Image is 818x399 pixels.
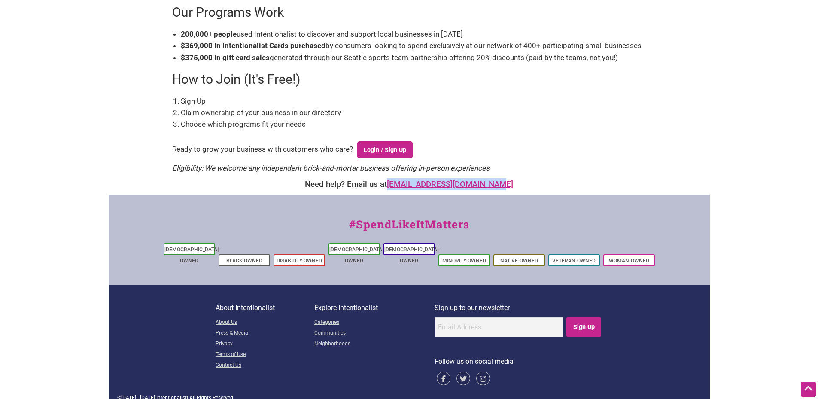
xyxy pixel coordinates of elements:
div: Ready to grow your business with customers who care? [172,137,646,163]
a: Login / Sign Up [357,141,413,158]
a: [DEMOGRAPHIC_DATA]-Owned [164,247,220,264]
li: Choose which programs fit your needs [181,119,646,130]
a: Black-Owned [226,258,262,264]
input: Email Address [435,317,563,337]
a: Minority-Owned [442,258,486,264]
a: About Us [216,317,314,328]
li: Sign Up [181,95,646,107]
a: Woman-Owned [609,258,649,264]
a: [DEMOGRAPHIC_DATA]-Owned [384,247,440,264]
li: by consumers looking to spend exclusively at our network of 400+ participating small businesses [181,40,646,52]
a: Native-Owned [500,258,538,264]
a: Disability-Owned [277,258,322,264]
li: generated through our Seattle sports team partnership offering 20% discounts (paid by the teams, ... [181,52,646,64]
a: Press & Media [216,328,314,339]
a: [DEMOGRAPHIC_DATA]-Owned [329,247,385,264]
b: 200,000+ people [181,30,237,38]
input: Sign Up [566,317,601,337]
b: $375,000 in gift card sales [181,53,270,62]
h2: Our Programs Work [172,3,646,21]
a: Categories [314,317,435,328]
div: #SpendLikeItMatters [109,216,710,241]
p: Follow us on social media [435,356,602,367]
b: $369,000 in Intentionalist Cards purchased [181,41,325,50]
h2: How to Join (It's Free!) [172,70,646,88]
p: About Intentionalist [216,302,314,314]
li: used Intentionalist to discover and support local businesses in [DATE] [181,28,646,40]
p: Sign up to our newsletter [435,302,602,314]
a: Contact Us [216,360,314,371]
div: Need help? Email us at [113,178,705,190]
a: [EMAIL_ADDRESS][DOMAIN_NAME] [387,180,513,189]
em: Eligibility: We welcome any independent brick-and-mortar business offering in-person experiences [172,164,490,172]
a: Neighborhoods [314,339,435,350]
li: Claim ownership of your business in our directory [181,107,646,119]
div: Scroll Back to Top [801,382,816,397]
a: Privacy [216,339,314,350]
a: Veteran-Owned [552,258,596,264]
p: Explore Intentionalist [314,302,435,314]
a: Terms of Use [216,350,314,360]
a: Communities [314,328,435,339]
